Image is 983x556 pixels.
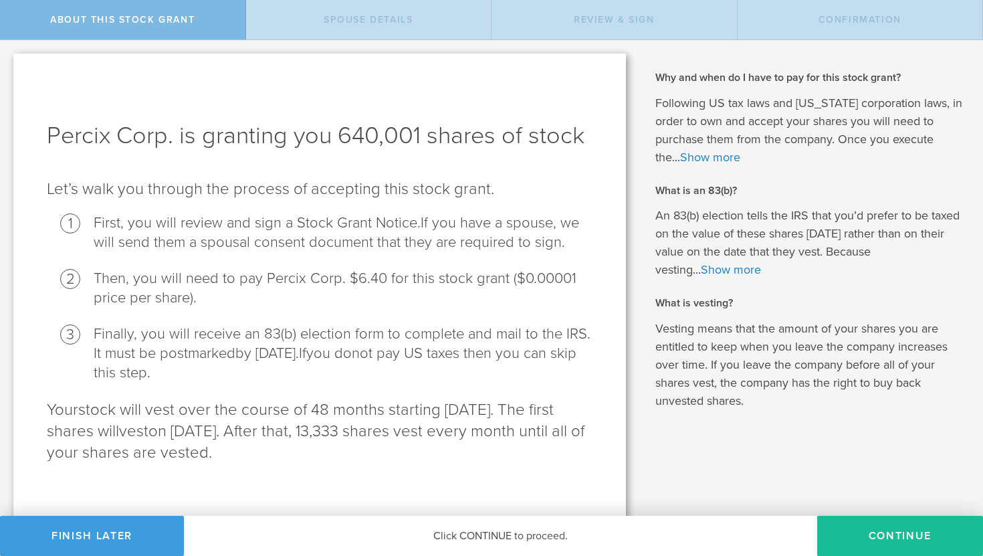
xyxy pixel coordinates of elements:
[119,422,148,441] span: vest
[655,70,964,85] h2: Why and when do I have to pay for this stock grant?
[47,120,592,152] h1: Percix Corp. is granting you 640,001 shares of stock
[655,207,964,279] p: An 83(b) election tells the IRS that you’d prefer to be taxed on the value of these shares [DATE]...
[94,325,592,383] li: Finally, you will receive an 83(b) election form to complete and mail to the IRS . It must be pos...
[306,345,352,362] span: you do
[50,14,195,25] span: About this stock grant
[655,296,964,310] h2: What is vesting?
[817,516,983,556] button: CONTINUE
[94,269,592,308] li: Then, you will need to pay Percix Corp. $6.40 for this stock grant ($0.00001 price per share).
[47,400,78,420] span: Your
[680,150,740,165] a: Show more
[47,399,592,464] p: stock will vest over the course of 48 months starting [DATE]. The first shares will on [DATE]. Af...
[655,320,964,410] p: Vesting means that the amount of your shares you are entitled to keep when you leave the company ...
[94,213,592,252] li: First, you will review and sign a Stock Grant Notice.
[184,516,817,556] div: Click CONTINUE to proceed.
[701,262,761,277] a: Show more
[235,345,299,362] span: by [DATE].
[818,14,901,25] span: Confirmation
[47,179,592,200] p: Let’s walk you through the process of accepting this stock grant .
[655,94,964,167] p: Following US tax laws and [US_STATE] corporation laws, in order to own and accept your shares you...
[655,183,964,198] h2: What is an 83(b)?
[324,14,413,25] span: Spouse Details
[574,14,655,25] span: Review & Sign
